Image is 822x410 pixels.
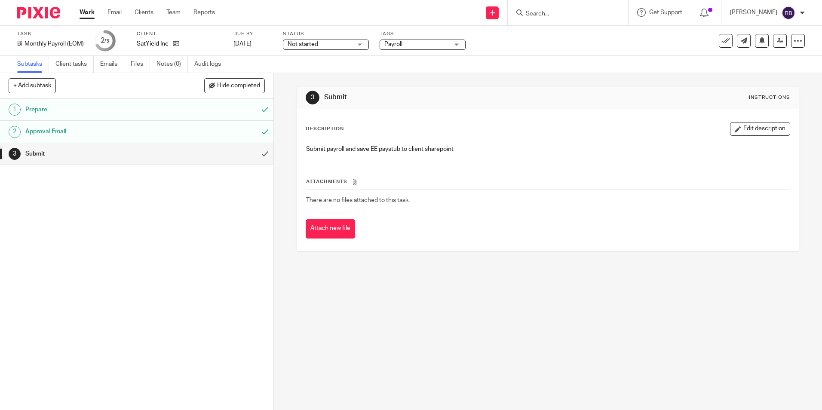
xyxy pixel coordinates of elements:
span: Payroll [384,41,402,47]
span: Hide completed [217,83,260,89]
h1: Prepare [25,103,173,116]
div: 2 [101,36,109,46]
small: /3 [104,39,109,43]
label: Client [137,31,223,37]
h1: Submit [25,147,173,160]
span: Attachments [306,179,347,184]
div: 3 [306,91,319,104]
div: 1 [9,104,21,116]
button: Hide completed [204,78,265,93]
label: Tags [380,31,466,37]
div: 2 [9,126,21,138]
button: + Add subtask [9,78,56,93]
p: Description [306,125,344,132]
img: Pixie [17,7,60,18]
a: Subtasks [17,56,49,73]
span: Not started [288,41,318,47]
span: There are no files attached to this task. [306,197,410,203]
a: Work [80,8,95,17]
button: Edit description [730,122,790,136]
div: 3 [9,148,21,160]
span: [DATE] [233,41,252,47]
a: Files [131,56,150,73]
input: Search [525,10,602,18]
label: Due by [233,31,272,37]
img: svg%3E [782,6,795,20]
a: Team [166,8,181,17]
label: Status [283,31,369,37]
a: Notes (0) [156,56,188,73]
a: Emails [100,56,124,73]
a: Reports [193,8,215,17]
p: Submit payroll and save EE paystub to client sharepoint [306,145,789,153]
label: Task [17,31,84,37]
h1: Approval Email [25,125,173,138]
p: [PERSON_NAME] [730,8,777,17]
p: SatYield Inc [137,40,169,48]
div: Bi-Monthly Payroll (EOM) [17,40,84,48]
a: Email [107,8,122,17]
div: Instructions [749,94,790,101]
button: Attach new file [306,219,355,239]
a: Clients [135,8,153,17]
a: Audit logs [194,56,227,73]
span: Get Support [649,9,682,15]
a: Client tasks [55,56,94,73]
h1: Submit [324,93,566,102]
